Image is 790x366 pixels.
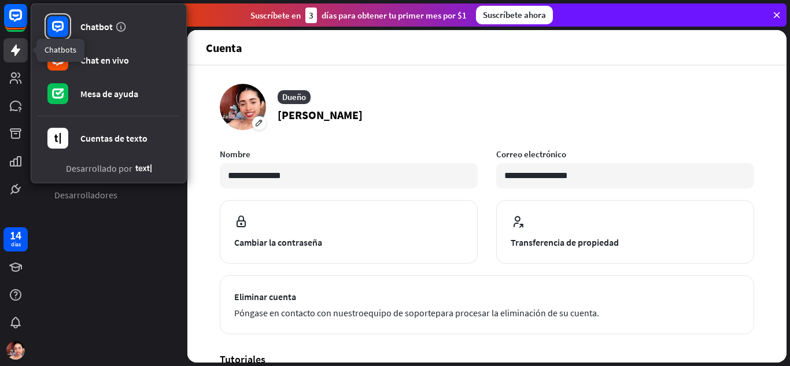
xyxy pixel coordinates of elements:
font: Transferencia de propiedad [511,236,619,248]
font: días para obtener tu primer mes por $1 [322,10,467,21]
button: Abrir el widget de chat LiveChat [9,5,44,39]
font: 3 [309,10,313,21]
button: Cambiar la contraseña [220,200,478,264]
font: Eliminar cuenta [234,291,296,302]
font: Cambiar la contraseña [234,236,322,248]
font: para procesar la eliminación de su cuenta. [435,307,599,319]
font: Tutoriales [220,353,265,366]
font: Correo electrónico [496,149,566,160]
a: Desarrolladores [47,186,171,205]
button: Transferencia de propiedad [496,200,754,264]
font: Suscríbete ahora [483,9,546,20]
button: Eliminar cuenta Póngase en contacto con nuestroequipo de soportepara procesar la eliminación de s... [220,275,754,334]
a: equipo de soporte [364,307,435,319]
font: Desarrolladores [54,189,117,201]
font: Nombre [220,149,250,160]
font: 14 [10,228,21,242]
font: Cuenta [206,40,242,55]
a: 14 días [3,227,28,252]
font: Póngase en contacto con nuestro [234,307,364,319]
font: Dueño [282,91,306,102]
font: [PERSON_NAME] [278,108,363,122]
font: Suscríbete en [250,10,301,21]
font: días [11,241,21,248]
